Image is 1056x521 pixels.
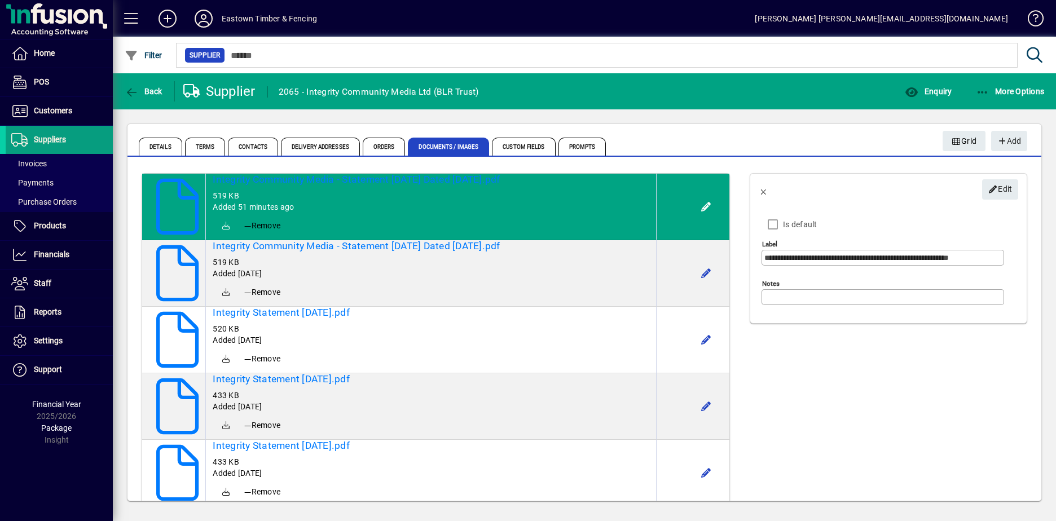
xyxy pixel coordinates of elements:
span: Prompts [558,138,606,156]
span: Remove [244,353,280,364]
span: Products [34,221,66,230]
button: Back [122,81,165,101]
span: Orders [363,138,406,156]
span: Financial Year [32,400,81,409]
button: Profile [186,8,222,29]
span: Documents / Images [408,138,489,156]
div: 433 KB [213,390,649,401]
button: Add [991,131,1027,151]
span: Purchase Orders [11,197,77,206]
span: Payments [11,178,54,187]
a: Products [6,212,113,240]
span: Reports [34,307,61,316]
button: Edit [697,198,715,216]
div: 433 KB [213,456,649,467]
a: Payments [6,173,113,192]
button: Edit [982,179,1018,200]
span: Invoices [11,159,47,168]
span: Back [125,87,162,96]
a: Download [213,412,240,439]
a: Integrity Statement [DATE].pdf [213,373,649,385]
a: Download [213,279,240,306]
button: Remove [240,482,285,502]
span: Remove [244,286,280,298]
button: Filter [122,45,165,65]
span: Remove [244,220,280,231]
button: Remove [240,348,285,369]
mat-label: Notes [762,280,780,288]
span: Enquiry [905,87,952,96]
span: Customers [34,106,72,115]
div: Added [DATE] [213,401,649,412]
span: Details [139,138,182,156]
a: Customers [6,97,113,125]
span: Add [997,132,1021,151]
a: Staff [6,270,113,298]
span: Settings [34,336,63,345]
button: Edit [697,464,715,482]
button: Enquiry [902,81,954,101]
span: Home [34,48,55,58]
a: Invoices [6,154,113,173]
div: 519 KB [213,190,649,201]
div: Eastown Timber & Fencing [222,10,317,28]
a: Download [213,213,240,240]
span: Custom Fields [492,138,555,156]
a: Download [213,479,240,506]
a: Support [6,356,113,384]
div: Added [DATE] [213,467,649,479]
button: Edit [697,264,715,282]
button: Grid [943,131,986,151]
span: Filter [125,51,162,60]
a: POS [6,68,113,96]
span: Support [34,365,62,374]
span: Terms [185,138,226,156]
span: Financials [34,250,69,259]
a: Integrity Statement [DATE].pdf [213,440,649,452]
button: Add [149,8,186,29]
div: [PERSON_NAME] [PERSON_NAME][EMAIL_ADDRESS][DOMAIN_NAME] [755,10,1008,28]
span: Contacts [228,138,278,156]
span: More Options [976,87,1045,96]
button: Remove [240,282,285,302]
a: Purchase Orders [6,192,113,211]
div: Added 51 minutes ago [213,201,649,213]
app-page-header-button: Back [113,81,175,101]
button: Edit [697,398,715,416]
div: Added [DATE] [213,334,649,346]
a: Financials [6,241,113,269]
mat-label: Label [762,240,777,248]
a: Integrity Community Media - Statement [DATE] Dated [DATE].pdf [213,174,649,186]
span: Edit [988,180,1013,198]
span: Grid [952,132,977,151]
button: Back [750,176,777,203]
div: 520 KB [213,323,649,334]
span: Supplier [190,50,220,61]
a: Integrity Community Media - Statement [DATE] Dated [DATE].pdf [213,240,649,252]
span: POS [34,77,49,86]
span: Package [41,423,72,432]
button: More Options [973,81,1048,101]
span: Remove [244,486,280,497]
div: 2065 - Integrity Community Media Ltd (BLR Trust) [279,83,479,101]
button: Remove [240,415,285,435]
button: Edit [697,331,715,349]
span: Suppliers [34,135,66,144]
a: Download [213,346,240,373]
div: Added [DATE] [213,268,649,279]
a: Settings [6,327,113,355]
a: Home [6,39,113,68]
button: Remove [240,215,285,236]
a: Integrity Statement [DATE].pdf [213,307,649,319]
div: Supplier [183,82,256,100]
a: Reports [6,298,113,326]
span: Remove [244,420,280,431]
span: Delivery Addresses [281,138,360,156]
div: 519 KB [213,257,649,268]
